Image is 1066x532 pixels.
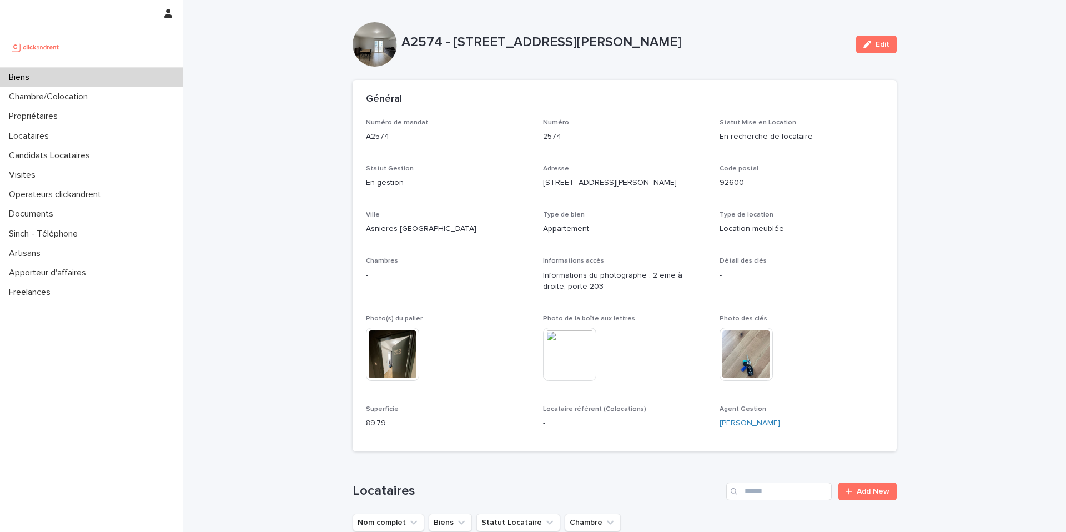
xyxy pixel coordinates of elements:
button: Statut Locataire [476,514,560,531]
img: UCB0brd3T0yccxBKYDjQ [9,36,63,58]
p: Informations du photographe : 2 eme à droite, porte 203 [543,270,707,293]
span: Photo des clés [720,315,767,322]
p: 89.79 [366,418,530,429]
p: Propriétaires [4,111,67,122]
span: Photo de la boîte aux lettres [543,315,635,322]
p: [STREET_ADDRESS][PERSON_NAME] [543,177,707,189]
p: - [543,418,707,429]
input: Search [726,483,832,500]
p: Candidats Locataires [4,150,99,161]
p: A2574 [366,131,530,143]
span: Statut Mise en Location [720,119,796,126]
p: - [366,270,530,282]
p: 2574 [543,131,707,143]
p: En recherche de locataire [720,131,883,143]
p: Biens [4,72,38,83]
p: - [720,270,883,282]
p: Appartement [543,223,707,235]
span: Photo(s) du palier [366,315,423,322]
button: Edit [856,36,897,53]
span: Chambres [366,258,398,264]
p: Sinch - Téléphone [4,229,87,239]
a: Add New [838,483,897,500]
p: Locataires [4,131,58,142]
span: Agent Gestion [720,406,766,413]
span: Code postal [720,165,758,172]
a: [PERSON_NAME] [720,418,780,429]
span: Locataire référent (Colocations) [543,406,646,413]
p: Apporteur d'affaires [4,268,95,278]
span: Adresse [543,165,569,172]
p: Documents [4,209,62,219]
span: Statut Gestion [366,165,414,172]
p: Operateurs clickandrent [4,189,110,200]
span: Ville [366,212,380,218]
p: Asnieres-[GEOGRAPHIC_DATA] [366,223,530,235]
span: Superficie [366,406,399,413]
button: Biens [429,514,472,531]
p: 92600 [720,177,883,189]
span: Numéro [543,119,569,126]
span: Type de bien [543,212,585,218]
button: Nom complet [353,514,424,531]
p: Location meublée [720,223,883,235]
span: Informations accès [543,258,604,264]
span: Détail des clés [720,258,767,264]
span: Numéro de mandat [366,119,428,126]
h1: Locataires [353,483,722,499]
p: Visites [4,170,44,180]
span: Add New [857,488,889,495]
p: Artisans [4,248,49,259]
p: En gestion [366,177,530,189]
span: Edit [876,41,889,48]
p: Freelances [4,287,59,298]
p: Chambre/Colocation [4,92,97,102]
button: Chambre [565,514,621,531]
span: Type de location [720,212,773,218]
p: A2574 - [STREET_ADDRESS][PERSON_NAME] [401,34,847,51]
h2: Général [366,93,402,106]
